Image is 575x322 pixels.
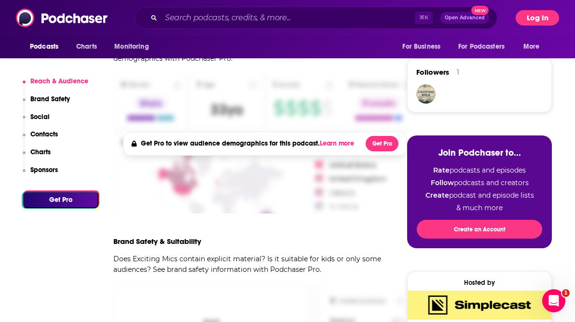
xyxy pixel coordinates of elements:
button: Learn more [320,140,356,148]
button: Open AdvancedNew [440,12,489,24]
p: Does Exciting Mics contain explicit material? Is it suitable for kids or only some audiences? See... [113,254,417,275]
button: Brand Safety [23,95,70,113]
h3: Join Podchaser to... [417,147,542,158]
span: Followers [416,67,449,77]
button: open menu [396,38,452,56]
span: Podcasts [30,40,58,54]
button: Sponsors [23,166,58,184]
button: Reach & Audience [23,77,88,95]
p: Contacts [30,130,58,138]
strong: Create [425,191,449,200]
button: open menu [517,38,552,56]
button: Log In [516,10,559,26]
img: Podchaser - Follow, Share and Rate Podcasts [16,9,109,27]
div: Hosted by [408,279,551,287]
button: Get Pro [366,136,398,151]
span: 1 [562,289,570,297]
strong: Rate [433,166,450,174]
button: open menu [452,38,519,56]
h3: Brand Safety & Suitability [113,237,201,246]
button: Social [23,113,50,131]
button: open menu [23,38,71,56]
li: podcasts and creators [417,178,542,187]
span: Charts [76,40,97,54]
span: Monitoring [114,40,149,54]
li: podcasts and episodes [417,166,542,174]
span: ⌘ K [415,12,433,24]
span: Open Advanced [445,15,485,20]
li: & much more [417,203,542,212]
p: Brand Safety [30,95,70,103]
h4: Get Pro to view audience demographics for this podcast. [141,139,356,148]
span: For Business [402,40,440,54]
p: Social [30,113,50,121]
input: Search podcasts, credits, & more... [161,10,415,26]
span: For Podcasters [458,40,505,54]
span: New [471,6,489,15]
img: SimpleCast Deal: Use Code: PODCHASER for 50% OFF your first 2 months! [408,291,551,320]
button: Get Pro [23,191,98,208]
span: More [523,40,540,54]
li: podcast and episode lists [417,191,542,200]
strong: Follow [431,178,454,187]
p: Sponsors [30,166,58,174]
div: 1 [457,68,459,77]
button: Charts [23,148,51,166]
button: open menu [108,38,161,56]
div: Search podcasts, credits, & more... [135,7,497,29]
p: Charts [30,148,51,156]
img: scottymcknight [416,84,436,104]
button: Contacts [23,130,58,148]
iframe: Intercom live chat [542,289,565,312]
button: Create an Account [417,220,542,239]
p: Reach & Audience [30,77,88,85]
a: Charts [70,38,103,56]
